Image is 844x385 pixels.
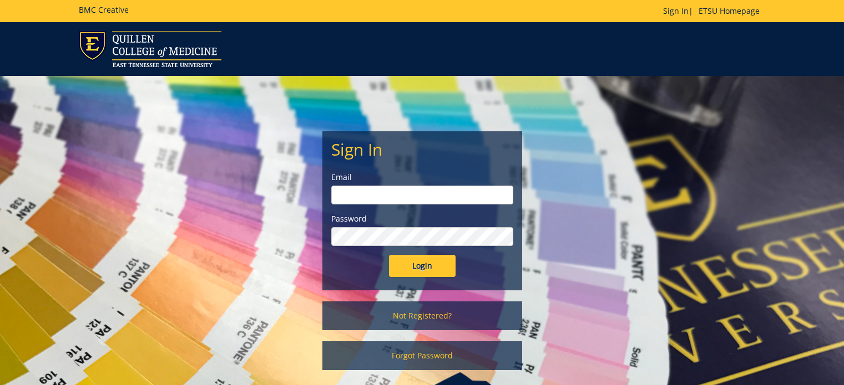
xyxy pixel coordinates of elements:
img: ETSU logo [79,31,221,67]
h5: BMC Creative [79,6,129,14]
h2: Sign In [331,140,513,158]
label: Password [331,213,513,224]
a: ETSU Homepage [693,6,765,16]
a: Not Registered? [322,301,522,330]
p: | [663,6,765,17]
label: Email [331,172,513,183]
a: Sign In [663,6,689,16]
a: Forgot Password [322,341,522,370]
input: Login [389,255,456,277]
